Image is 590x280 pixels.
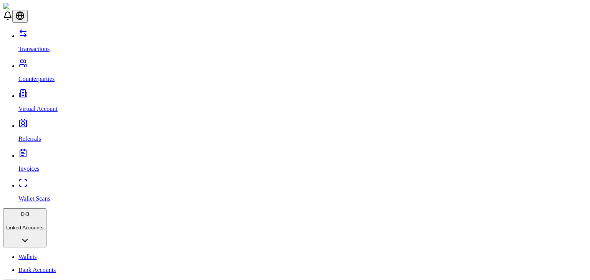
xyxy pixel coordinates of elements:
[18,33,587,53] a: Transactions
[18,46,587,53] p: Transactions
[18,254,587,260] a: Wallets
[18,76,587,82] p: Counterparties
[3,3,49,10] img: ShieldPay Logo
[18,92,587,112] a: Virtual Account
[18,105,587,112] p: Virtual Account
[3,208,46,247] button: Linked Accounts
[18,63,587,82] a: Counterparties
[18,182,587,202] a: Wallet Scans
[18,267,587,273] a: Bank Accounts
[18,195,587,202] p: Wallet Scans
[6,225,43,231] p: Linked Accounts
[18,122,587,142] a: Referrals
[18,135,587,142] p: Referrals
[18,165,587,172] p: Invoices
[18,152,587,172] a: Invoices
